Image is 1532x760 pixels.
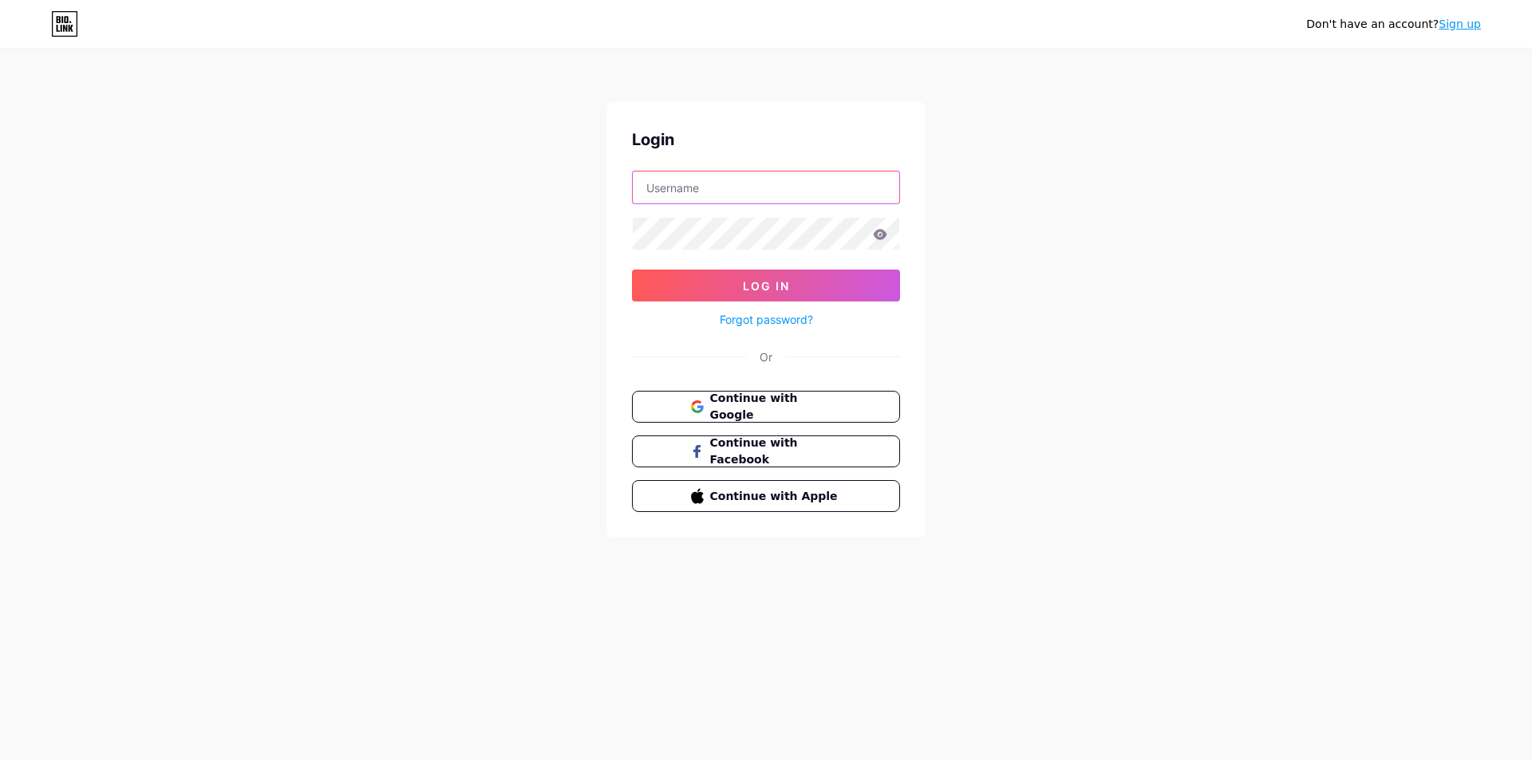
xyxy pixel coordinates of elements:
[633,171,899,203] input: Username
[710,488,842,505] span: Continue with Apple
[632,128,900,152] div: Login
[710,390,842,423] span: Continue with Google
[632,270,900,301] button: Log In
[1439,18,1481,30] a: Sign up
[632,391,900,423] button: Continue with Google
[632,435,900,467] button: Continue with Facebook
[1306,16,1481,33] div: Don't have an account?
[710,435,842,468] span: Continue with Facebook
[760,348,772,365] div: Or
[632,480,900,512] button: Continue with Apple
[743,279,790,293] span: Log In
[720,311,813,328] a: Forgot password?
